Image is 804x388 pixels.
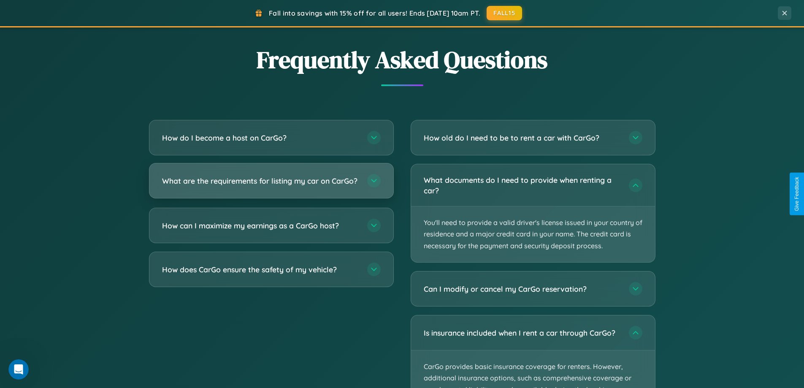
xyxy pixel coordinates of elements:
h2: Frequently Asked Questions [149,43,655,76]
iframe: Intercom live chat [8,359,29,380]
h3: How can I maximize my earnings as a CarGo host? [162,220,359,231]
h3: How does CarGo ensure the safety of my vehicle? [162,264,359,275]
div: Give Feedback [794,177,800,211]
h3: How old do I need to be to rent a car with CarGo? [424,133,620,143]
button: FALL15 [487,6,522,20]
h3: Can I modify or cancel my CarGo reservation? [424,284,620,294]
span: Fall into savings with 15% off for all users! Ends [DATE] 10am PT. [269,9,480,17]
h3: What are the requirements for listing my car on CarGo? [162,176,359,186]
h3: How do I become a host on CarGo? [162,133,359,143]
h3: What documents do I need to provide when renting a car? [424,175,620,195]
p: You'll need to provide a valid driver's license issued in your country of residence and a major c... [411,206,655,262]
h3: Is insurance included when I rent a car through CarGo? [424,328,620,338]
